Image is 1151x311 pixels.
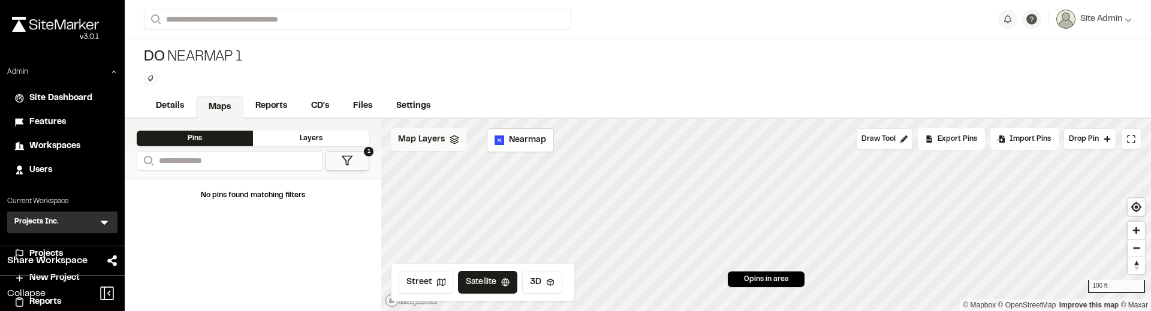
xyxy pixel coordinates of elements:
[14,140,110,153] a: Workspaces
[1128,240,1145,256] span: Zoom out
[1056,10,1132,29] button: Site Admin
[1010,134,1051,144] span: Import Pins
[1128,256,1145,274] button: Reset bearing to north
[325,151,369,171] button: 1
[744,274,789,285] span: 0 pins in area
[243,95,299,117] a: Reports
[495,135,504,145] img: Nearmap
[29,116,66,129] span: Features
[385,294,438,307] a: Mapbox logo
[341,95,384,117] a: Files
[201,192,305,198] span: No pins found matching filters
[487,128,554,152] button: Nearmap
[1128,222,1145,239] button: Zoom in
[7,67,28,77] p: Admin
[137,131,253,146] div: Pins
[1128,198,1145,216] button: Find my location
[381,119,1151,311] canvas: Map
[458,271,517,294] button: Satellite
[1063,128,1116,150] button: Drop Pin
[196,96,243,119] a: Maps
[861,134,896,144] span: Draw Tool
[144,48,165,67] span: DO
[998,301,1056,309] a: OpenStreetMap
[29,92,92,105] span: Site Dashboard
[299,95,341,117] a: CD's
[137,151,158,171] button: Search
[7,196,117,207] p: Current Workspace
[938,134,977,144] span: Export Pins
[1056,10,1075,29] img: User
[509,134,546,147] span: Nearmap
[144,48,242,67] div: Nearmap 1
[14,92,110,105] a: Site Dashboard
[1088,280,1145,293] div: 100 ft
[1120,301,1148,309] a: Maxar
[918,128,985,150] div: No pins available to export
[144,72,157,85] button: Edit Tags
[856,128,913,150] button: Draw Tool
[12,32,99,43] div: Oh geez...please don't...
[522,271,562,294] button: 3D
[144,95,196,117] a: Details
[364,147,373,156] span: 1
[1128,239,1145,256] button: Zoom out
[1069,134,1099,144] span: Drop Pin
[14,116,110,129] a: Features
[399,271,453,294] button: Street
[12,17,99,32] img: rebrand.png
[384,95,442,117] a: Settings
[144,10,165,29] button: Search
[7,253,88,268] span: Share Workspace
[7,286,46,301] span: Collapse
[29,164,52,177] span: Users
[1059,301,1119,309] a: Map feedback
[253,131,369,146] div: Layers
[14,216,59,228] h3: Projects Inc.
[990,128,1059,150] div: Import Pins into your project
[398,133,445,146] span: Map Layers
[29,140,80,153] span: Workspaces
[963,301,996,309] a: Mapbox
[1080,13,1122,26] span: Site Admin
[14,164,110,177] a: Users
